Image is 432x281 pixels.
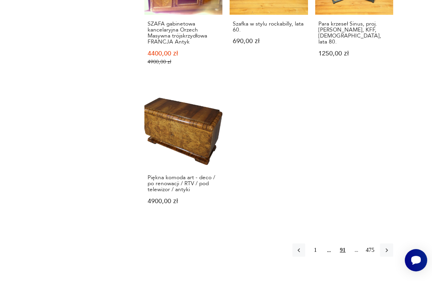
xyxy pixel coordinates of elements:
p: 4400,00 zł [148,51,219,57]
p: 4900,00 zł [148,198,219,204]
h3: SZAFA gabinetowa kancelaryjna Orzech Masywna trójskrzydłowa FRANCJA Antyk [148,21,219,45]
button: 1 [309,243,322,256]
button: 475 [364,243,376,256]
h3: Para krzeseł Sinus, proj. [PERSON_NAME], KFF, [DEMOGRAPHIC_DATA], lata 80. [318,21,390,45]
button: 91 [336,243,349,256]
iframe: Smartsupp widget button [405,249,427,271]
a: Piękna komoda art - deco / po renowacji / RTV / pod telewizor / antykiPiękna komoda art - deco / ... [144,91,222,218]
p: 690,00 zł [233,38,304,44]
p: 1250,00 zł [318,51,390,57]
h3: Szafka w stylu rockabilly, lata 60. [233,21,304,33]
h3: Piękna komoda art - deco / po renowacji / RTV / pod telewizor / antyki [148,174,219,193]
p: 4900,00 zł [148,59,219,65]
